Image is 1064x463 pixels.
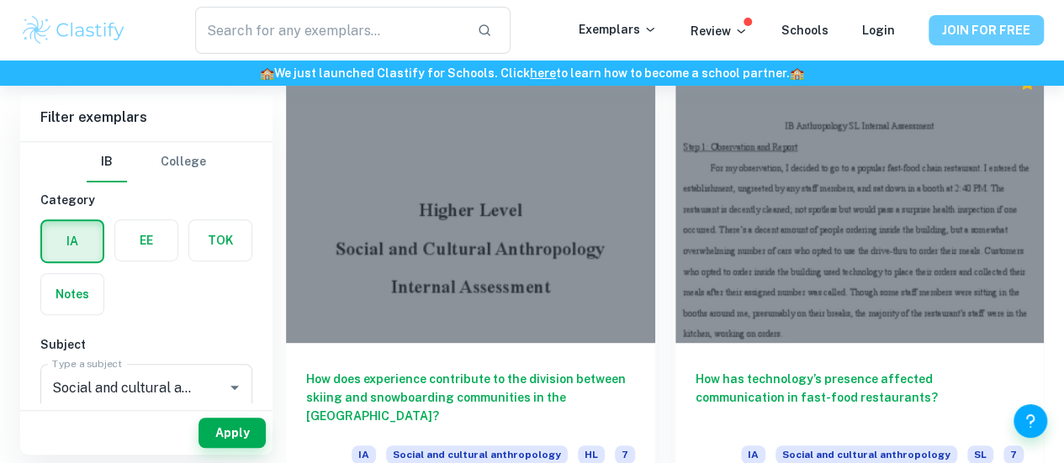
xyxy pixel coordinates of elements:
[41,274,103,314] button: Notes
[20,94,273,141] h6: Filter exemplars
[1019,75,1035,92] div: Premium
[87,142,206,182] div: Filter type choice
[781,24,828,37] a: Schools
[862,24,895,37] a: Login
[691,22,748,40] p: Review
[306,370,635,425] h6: How does experience contribute to the division between skiing and snowboarding communities in the...
[195,7,464,54] input: Search for any exemplars...
[790,66,804,80] span: 🏫
[223,376,246,399] button: Open
[52,356,122,371] label: Type a subject
[929,15,1044,45] button: JOIN FOR FREE
[161,142,206,182] button: College
[199,418,266,448] button: Apply
[20,13,127,47] img: Clastify logo
[42,221,103,261] button: IA
[87,142,127,182] button: IB
[530,66,556,80] a: here
[40,335,252,354] h6: Subject
[260,66,274,80] span: 🏫
[189,220,251,260] button: TOK
[1014,404,1047,438] button: Help and Feedback
[3,64,1061,82] h6: We just launched Clastify for Schools. Click to learn how to become a school partner.
[40,191,252,209] h6: Category
[579,20,657,39] p: Exemplars
[696,370,1024,425] h6: How has technology’s presence affected communication in fast-food restaurants?
[115,220,177,260] button: EE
